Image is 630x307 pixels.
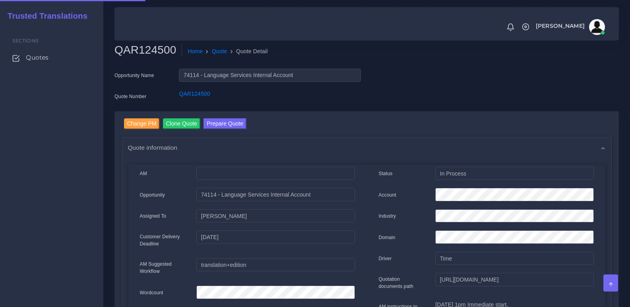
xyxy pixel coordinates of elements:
h2: Trusted Translations [2,11,87,21]
span: Sections [12,38,39,44]
label: Quotation documents path [379,276,424,290]
input: Clone Quote [163,118,201,129]
label: AM Suggested Workflow [140,261,185,275]
a: Prepare Quote [204,118,246,131]
li: Quote Detail [227,47,268,56]
span: Quotes [26,53,48,62]
label: Account [379,191,396,199]
label: Assigned To [140,212,167,220]
button: Prepare Quote [204,118,246,129]
a: Home [188,47,203,56]
label: AM [140,170,147,177]
a: Quote [212,47,227,56]
label: Opportunity [140,191,165,199]
label: Domain [379,234,395,241]
label: Industry [379,212,396,220]
input: pm [196,209,355,223]
a: [PERSON_NAME]avatar [532,19,608,35]
a: Trusted Translations [2,10,87,23]
label: Quote Number [114,93,146,100]
label: Opportunity Name [114,72,154,79]
label: Wordcount [140,289,163,296]
input: Change PM [124,118,160,129]
label: Status [379,170,393,177]
label: Customer Delivery Deadline [140,233,185,247]
span: [PERSON_NAME] [536,23,585,29]
a: Quotes [6,49,97,66]
a: QAR124500 [179,91,210,97]
span: Quote information [128,143,178,152]
label: Driver [379,255,392,262]
div: Quote information [122,137,611,158]
h2: QAR124500 [114,43,182,57]
img: avatar [589,19,605,35]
